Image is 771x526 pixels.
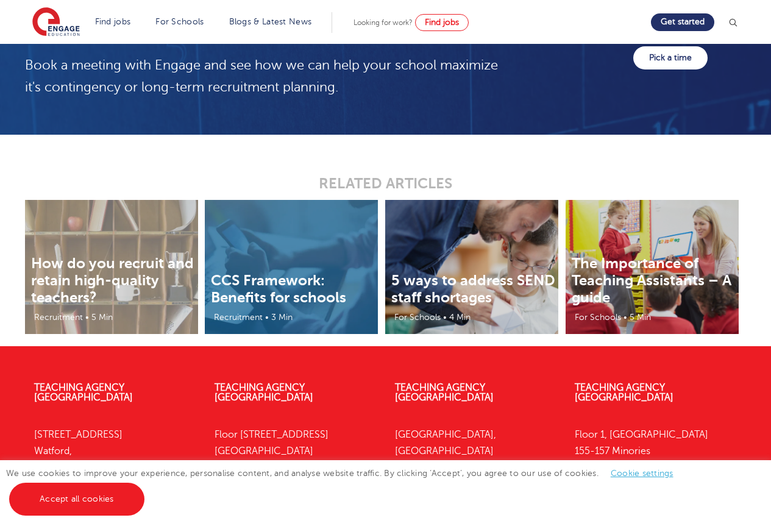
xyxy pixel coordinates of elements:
[264,310,270,324] li: •
[651,13,714,31] a: Get started
[611,469,673,478] a: Cookie settings
[90,310,114,324] li: 5 Min
[572,255,731,306] a: The Importance of Teaching Assistants – A guide
[270,310,294,324] li: 3 Min
[395,427,557,523] p: [GEOGRAPHIC_DATA], [GEOGRAPHIC_DATA] [GEOGRAPHIC_DATA], LS1 5SH 0113 323 7633
[32,7,80,38] img: Engage Education
[448,310,472,324] li: 4 Min
[208,310,264,324] li: Recruitment
[6,469,686,503] span: We use cookies to improve your experience, personalise content, and analyse website traffic. By c...
[569,310,622,324] li: For Schools
[9,483,144,516] a: Accept all cookies
[395,382,494,403] a: Teaching Agency [GEOGRAPHIC_DATA]
[391,272,555,306] a: 5 ways to address SEND staff shortages
[215,427,377,523] p: Floor [STREET_ADDRESS] [GEOGRAPHIC_DATA] [GEOGRAPHIC_DATA], BN1 3XF 01273 447633
[34,427,196,506] p: [STREET_ADDRESS] Watford, WD17 1SZ 01923 281040
[628,310,652,324] li: 5 Min
[155,17,204,26] a: For Schools
[575,427,737,523] p: Floor 1, [GEOGRAPHIC_DATA] 155-157 Minories [GEOGRAPHIC_DATA], EC3N 1LJ 0333 150 8020
[95,17,131,26] a: Find jobs
[28,310,84,324] li: Recruitment
[425,18,459,27] span: Find jobs
[87,175,684,192] p: RELATED ARTICLES
[229,17,312,26] a: Blogs & Latest News
[211,272,346,306] a: CCS Framework: Benefits for schools
[415,14,469,31] a: Find jobs
[622,310,628,324] li: •
[633,46,708,69] a: Pick a time
[84,310,90,324] li: •
[354,18,413,27] span: Looking for work?
[388,310,442,324] li: For Schools
[215,382,313,403] a: Teaching Agency [GEOGRAPHIC_DATA]
[442,310,448,324] li: •
[575,382,673,403] a: Teaching Agency [GEOGRAPHIC_DATA]
[31,255,194,306] a: How do you recruit and retain high-quality teachers?
[25,54,508,98] p: Book a meeting with Engage and see how we can help your school maximize it's contingency or long-...
[34,382,133,403] a: Teaching Agency [GEOGRAPHIC_DATA]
